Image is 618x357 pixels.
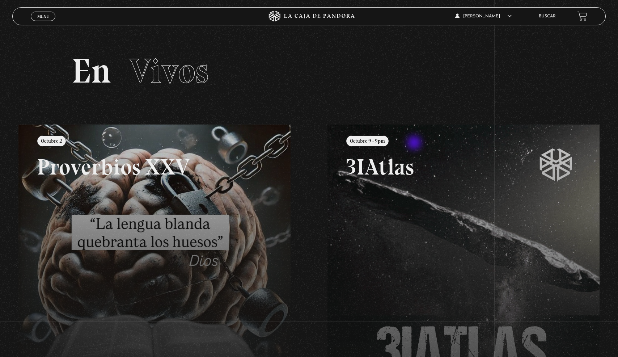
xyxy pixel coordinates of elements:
span: Vivos [130,50,208,92]
h2: En [72,54,546,88]
a: View your shopping cart [577,11,587,21]
span: Cerrar [35,20,52,25]
span: Menu [37,14,49,18]
span: [PERSON_NAME] [455,14,512,18]
a: Buscar [539,14,556,18]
